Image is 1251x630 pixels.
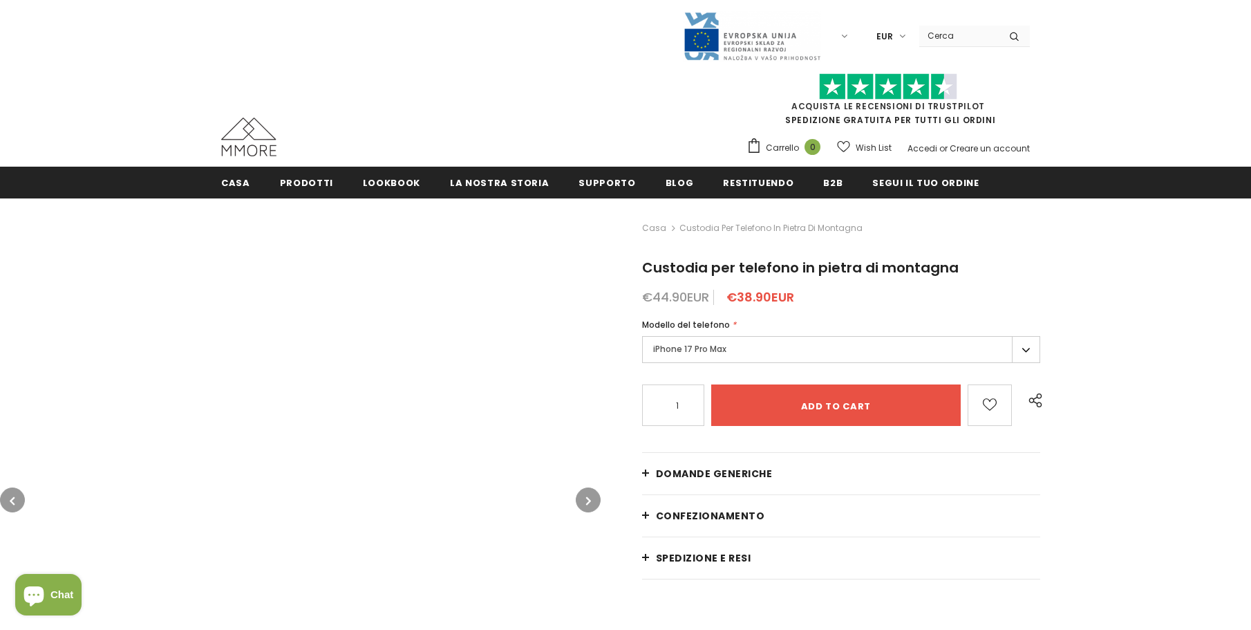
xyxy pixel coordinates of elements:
span: Segui il tuo ordine [872,176,979,189]
span: Custodia per telefono in pietra di montagna [642,258,959,277]
span: Spedizione e resi [656,551,751,565]
span: Carrello [766,141,799,155]
span: supporto [579,176,635,189]
a: Accedi [907,142,937,154]
a: Carrello 0 [746,138,827,158]
a: La nostra storia [450,167,549,198]
span: SPEDIZIONE GRATUITA PER TUTTI GLI ORDINI [746,80,1030,126]
span: or [939,142,948,154]
span: Blog [666,176,694,189]
label: iPhone 17 Pro Max [642,336,1040,363]
span: Lookbook [363,176,420,189]
span: Domande generiche [656,467,773,481]
span: Modello del telefono [642,319,730,331]
img: Javni Razpis [683,11,821,62]
input: Add to cart [711,385,961,426]
a: supporto [579,167,635,198]
span: 0 [805,139,820,155]
a: Restituendo [723,167,793,198]
span: CONFEZIONAMENTO [656,509,765,523]
a: Spedizione e resi [642,537,1040,579]
a: Wish List [837,136,892,160]
span: Prodotti [280,176,333,189]
a: Lookbook [363,167,420,198]
a: Prodotti [280,167,333,198]
span: Restituendo [723,176,793,189]
a: CONFEZIONAMENTO [642,495,1040,537]
span: EUR [876,30,893,44]
a: Domande generiche [642,453,1040,494]
span: La nostra storia [450,176,549,189]
a: B2B [823,167,843,198]
a: Casa [221,167,250,198]
a: Javni Razpis [683,30,821,41]
img: Casi MMORE [221,118,276,156]
a: Segui il tuo ordine [872,167,979,198]
span: €38.90EUR [726,288,794,306]
a: Creare un account [950,142,1030,154]
img: Fidati di Pilot Stars [819,73,957,100]
a: Casa [642,220,666,237]
a: Acquista le recensioni di TrustPilot [791,100,985,112]
span: B2B [823,176,843,189]
span: Wish List [856,141,892,155]
a: Blog [666,167,694,198]
input: Search Site [919,26,999,46]
span: €44.90EUR [642,288,709,306]
span: Custodia per telefono in pietra di montagna [679,220,863,237]
inbox-online-store-chat: Shopify online store chat [11,574,86,619]
span: Casa [221,176,250,189]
